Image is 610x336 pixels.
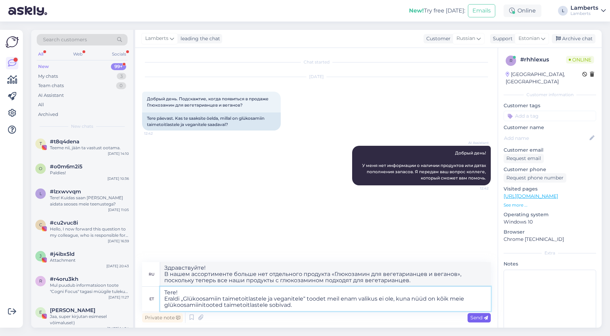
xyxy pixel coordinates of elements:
p: Notes [504,260,596,268]
span: Online [566,56,594,64]
div: Try free [DATE]: [409,7,465,15]
textarea: Здравствуйте! В нашем ассортименте больше нет отдельного продукта «Глюкозамин для вегетарианцев и... [160,262,491,286]
span: Добрый день. Подскажтие, когда появиться в продаже Глюкозамин для вегетарианцев и веганов? [147,96,270,108]
div: Mul puudub informatsioon toote "Cogni Focus" tagasi müügile tuleku kohta. [PERSON_NAME] sellest t... [50,282,129,295]
div: My chats [38,73,58,80]
div: Web [72,50,84,59]
div: Lamberts [570,5,598,11]
p: See more ... [504,202,596,208]
div: Customer [424,35,451,42]
div: Archived [38,111,58,118]
span: New chats [71,123,93,129]
div: 0 [116,82,126,89]
span: Estonian [518,35,540,42]
div: Online [504,5,541,17]
p: Customer phone [504,166,596,173]
span: #t8q4dena [50,138,79,145]
span: r [509,58,513,63]
div: Tere! Kuidas saan [PERSON_NAME] aidata seoses meie teenustega? [50,195,129,207]
div: Chat started [142,59,491,65]
img: Askly Logo [6,35,19,49]
p: Operating system [504,211,596,218]
div: [DATE] 11:27 [108,295,129,300]
div: leading the chat [178,35,220,42]
div: Request phone number [504,173,566,183]
div: Support [490,35,513,42]
div: All [38,101,44,108]
input: Add a tag [504,111,596,121]
div: Paldies! [50,170,129,176]
span: #r4oru3kh [50,276,78,282]
span: #lzxwvvqm [50,188,81,195]
span: #j4ibx5ld [50,251,75,257]
p: Chrome [TECHNICAL_ID] [504,236,596,243]
span: 12:42 [463,186,489,191]
div: [DATE] [142,74,491,80]
p: Visited pages [504,185,596,193]
span: Lamberts [145,35,168,42]
span: Search customers [43,36,87,43]
a: [URL][DOMAIN_NAME] [504,193,558,199]
input: Add name [504,134,588,142]
div: [DATE] 16:39 [108,238,129,244]
div: 99+ [111,63,126,70]
div: L [558,6,568,16]
div: New [38,63,49,70]
span: Send [470,314,488,321]
span: l [40,191,42,196]
div: Lamberts [570,11,598,16]
div: [GEOGRAPHIC_DATA], [GEOGRAPHIC_DATA] [506,71,582,85]
div: Teeme nii, jään ta vastust ootama. [50,145,129,151]
div: Customer information [504,92,596,98]
div: Socials [111,50,128,59]
div: Hello, I now forward this question to my colleague, who is responsible for this. The reply will b... [50,226,129,238]
div: Private note [142,313,183,322]
div: Extra [504,250,596,256]
p: Customer tags [504,102,596,109]
span: E [39,310,42,315]
p: Browser [504,228,596,236]
span: r [39,278,42,284]
span: 12:42 [144,131,170,136]
div: Jaa, super kirjutan esimesel võimalusel:) [50,313,129,326]
div: [DATE] 11:05 [108,207,129,212]
div: ru [149,268,155,280]
b: New! [409,7,424,14]
span: j [40,253,42,259]
div: Archive chat [552,34,595,43]
div: # rhhlexus [520,56,566,64]
div: [DATE] 14:34 [107,326,129,331]
span: t [40,141,42,146]
textarea: Tere! Eraldi „Glükoosamiin taimetoitlastele ja veganitele“ toodet meil enam valikus ei ole, kuna ... [160,287,491,311]
div: 3 [117,73,126,80]
div: AI Assistant [38,92,64,99]
div: Request email [504,154,544,163]
div: [DATE] 10:36 [107,176,129,181]
div: [DATE] 20:43 [106,263,129,269]
div: et [149,293,154,305]
span: c [39,222,42,227]
span: o [39,166,42,171]
span: #cu2vuc8i [50,220,78,226]
span: #o0m6m2i5 [50,163,82,170]
p: Windows 10 [504,218,596,226]
p: Customer name [504,124,596,131]
span: EMMA TAMMEMÄGI [50,307,95,313]
div: [DATE] 14:10 [108,151,129,156]
div: All [37,50,45,59]
button: Emails [468,4,495,17]
p: Customer email [504,146,596,154]
div: Tere päevast. Kas te saaksite öelda, millal on glükosamiin taimetoitlastele ja veganitele saadaval? [142,112,281,131]
span: Russian [456,35,475,42]
div: Team chats [38,82,64,89]
span: AI Assistant [463,140,489,145]
span: Добрый день! У меня нет информации о наличии продуктов или датах пополнения запасов. Я передам ва... [362,150,487,180]
a: LambertsLamberts [570,5,606,16]
div: Attachment [50,257,129,263]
